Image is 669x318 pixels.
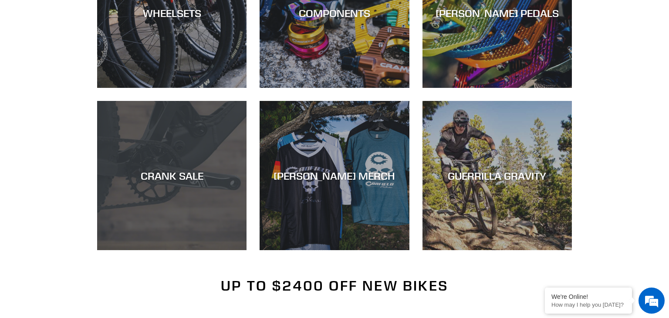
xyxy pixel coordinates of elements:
[260,7,409,20] div: COMPONENTS
[422,101,572,250] a: GUERRILLA GRAVITY
[97,7,247,20] div: WHEELSETS
[260,169,409,182] div: [PERSON_NAME] MERCH
[422,169,572,182] div: GUERRILLA GRAVITY
[97,278,572,294] h2: Up to $2400 Off New Bikes
[260,101,409,250] a: [PERSON_NAME] MERCH
[97,169,247,182] div: CRANK SALE
[551,293,625,300] div: We're Online!
[97,101,247,250] a: CRANK SALE
[551,301,625,308] p: How may I help you today?
[422,7,572,20] div: [PERSON_NAME] PEDALS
